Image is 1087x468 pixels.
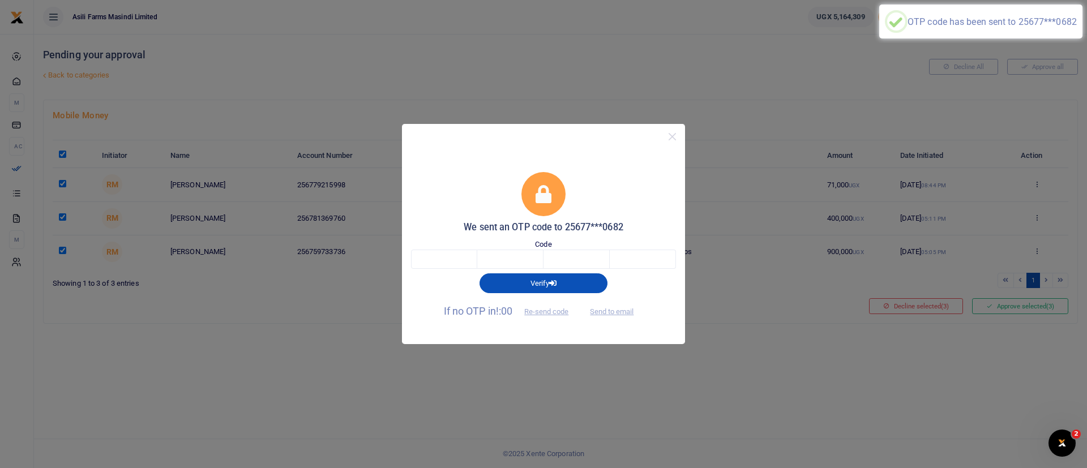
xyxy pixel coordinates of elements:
span: !:00 [496,305,512,317]
span: If no OTP in [444,305,579,317]
button: Verify [480,273,607,293]
button: Close [664,128,681,145]
span: 2 [1072,430,1081,439]
div: OTP code has been sent to 25677***0682 [908,16,1077,27]
iframe: Intercom live chat [1049,430,1076,457]
h5: We sent an OTP code to 25677***0682 [411,222,676,233]
label: Code [535,239,551,250]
